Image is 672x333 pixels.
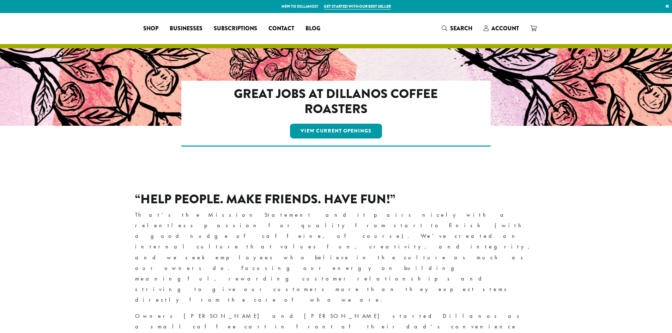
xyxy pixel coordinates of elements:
span: Search [450,24,472,32]
h2: Great Jobs at Dillanos Coffee Roasters [212,86,460,117]
span: Account [491,24,519,32]
p: That’s the Mission Statement and it pairs nicely with a relentless passion for quality from start... [135,210,537,305]
h2: “Help People. Make Friends. Have Fun!” [135,192,537,207]
a: Get started with our best seller [324,4,391,10]
a: Shop [138,23,164,34]
a: View Current Openings [290,124,382,138]
span: Shop [143,24,158,33]
a: Search [436,23,478,34]
span: Subscriptions [214,24,257,33]
span: Contact [268,24,294,33]
span: Businesses [170,24,202,33]
span: Blog [305,24,320,33]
